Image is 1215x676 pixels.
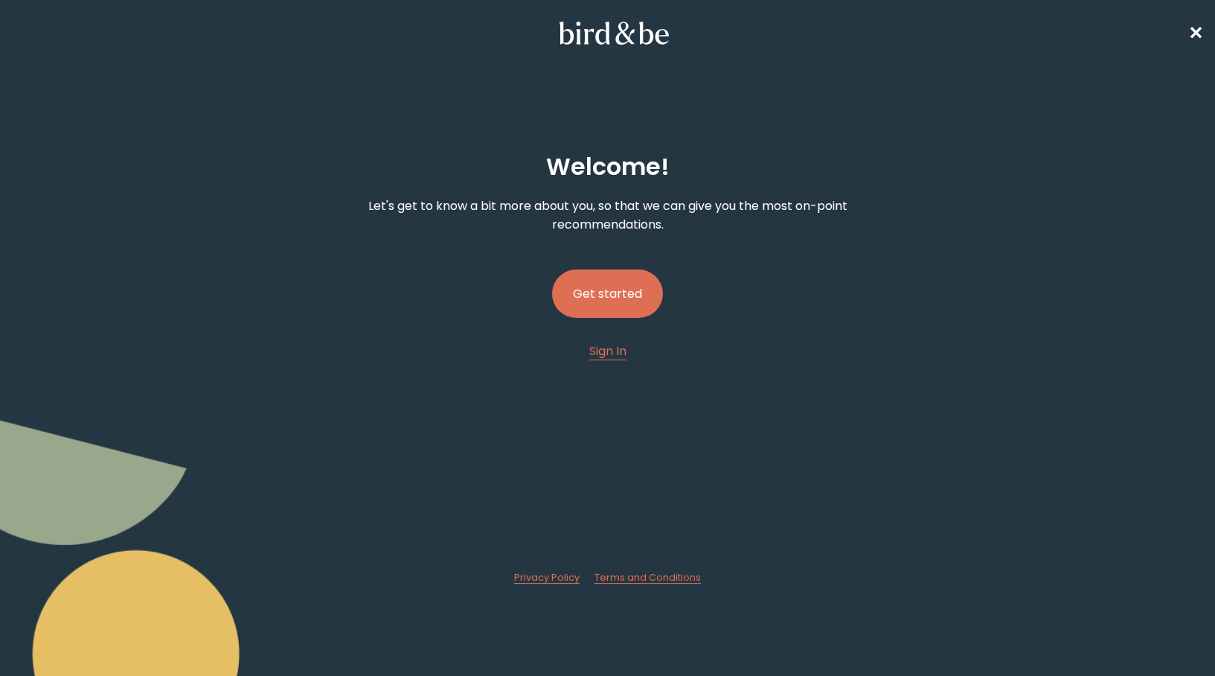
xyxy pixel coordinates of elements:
h2: Welcome ! [546,149,670,185]
span: ✕ [1188,21,1203,45]
a: Get started [552,246,663,342]
a: ✕ [1188,20,1203,46]
a: Privacy Policy [514,571,580,584]
p: Let's get to know a bit more about you, so that we can give you the most on-point recommendations. [315,197,900,234]
span: Sign In [589,342,626,360]
span: Terms and Conditions [594,571,701,584]
iframe: Gorgias live chat messenger [1141,606,1200,661]
a: Sign In [589,342,626,360]
span: Privacy Policy [514,571,580,584]
a: Terms and Conditions [594,571,701,584]
button: Get started [552,270,663,318]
